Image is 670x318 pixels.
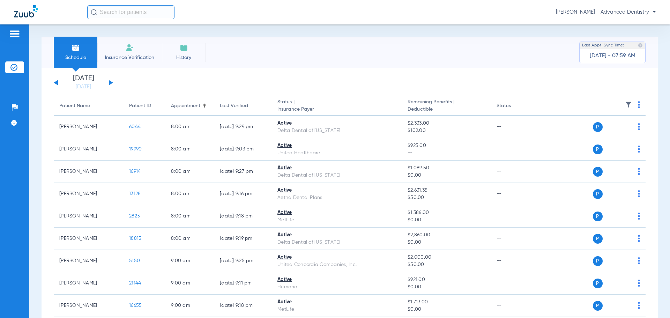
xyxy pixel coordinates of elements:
[638,101,640,108] img: group-dot-blue.svg
[408,187,485,194] span: $2,631.35
[9,30,20,38] img: hamburger-icon
[277,276,396,283] div: Active
[62,83,104,90] a: [DATE]
[593,301,603,311] span: P
[62,75,104,90] li: [DATE]
[593,256,603,266] span: P
[277,239,396,246] div: Delta Dental of [US_STATE]
[214,205,272,228] td: [DATE] 9:18 PM
[277,254,396,261] div: Active
[129,124,141,129] span: 6044
[408,120,485,127] span: $2,333.00
[214,138,272,161] td: [DATE] 9:03 PM
[59,54,92,61] span: Schedule
[277,106,396,113] span: Insurance Payer
[638,123,640,130] img: group-dot-blue.svg
[408,149,485,157] span: --
[408,283,485,291] span: $0.00
[54,161,124,183] td: [PERSON_NAME]
[165,250,214,272] td: 9:00 AM
[491,295,538,317] td: --
[408,164,485,172] span: $1,089.50
[593,122,603,132] span: P
[214,183,272,205] td: [DATE] 9:16 PM
[593,279,603,288] span: P
[129,281,141,286] span: 21144
[491,96,538,116] th: Status
[408,276,485,283] span: $921.00
[593,212,603,221] span: P
[54,272,124,295] td: [PERSON_NAME]
[272,96,402,116] th: Status |
[129,191,141,196] span: 13128
[277,261,396,268] div: United Concordia Companies, Inc.
[59,102,90,110] div: Patient Name
[491,228,538,250] td: --
[408,209,485,216] span: $1,386.00
[593,234,603,244] span: P
[214,116,272,138] td: [DATE] 9:29 PM
[129,147,142,151] span: 19990
[408,216,485,224] span: $0.00
[638,302,640,309] img: group-dot-blue.svg
[129,303,142,308] span: 16655
[638,190,640,197] img: group-dot-blue.svg
[408,298,485,306] span: $1,713.00
[165,205,214,228] td: 8:00 AM
[277,164,396,172] div: Active
[87,5,174,19] input: Search for patients
[214,228,272,250] td: [DATE] 9:19 PM
[167,54,200,61] span: History
[165,295,214,317] td: 9:00 AM
[625,101,632,108] img: filter.svg
[126,44,134,52] img: Manual Insurance Verification
[277,142,396,149] div: Active
[129,236,141,241] span: 18815
[408,239,485,246] span: $0.00
[171,102,200,110] div: Appointment
[54,116,124,138] td: [PERSON_NAME]
[491,183,538,205] td: --
[638,146,640,153] img: group-dot-blue.svg
[165,116,214,138] td: 8:00 AM
[491,161,538,183] td: --
[408,106,485,113] span: Deductible
[556,9,656,16] span: [PERSON_NAME] - Advanced Dentistry
[408,172,485,179] span: $0.00
[165,161,214,183] td: 8:00 AM
[593,145,603,154] span: P
[129,169,141,174] span: 16914
[277,194,396,201] div: Aetna Dental Plans
[277,149,396,157] div: United Healthcare
[54,138,124,161] td: [PERSON_NAME]
[582,42,624,49] span: Last Appt. Sync Time:
[165,228,214,250] td: 8:00 AM
[408,254,485,261] span: $2,000.00
[590,52,635,59] span: [DATE] - 07:59 AM
[214,295,272,317] td: [DATE] 9:18 PM
[91,9,97,15] img: Search Icon
[214,272,272,295] td: [DATE] 9:11 PM
[491,272,538,295] td: --
[14,5,38,17] img: Zuub Logo
[277,127,396,134] div: Delta Dental of [US_STATE]
[129,102,160,110] div: Patient ID
[491,250,538,272] td: --
[59,102,118,110] div: Patient Name
[277,231,396,239] div: Active
[214,250,272,272] td: [DATE] 9:25 PM
[408,194,485,201] span: $50.00
[54,295,124,317] td: [PERSON_NAME]
[593,167,603,177] span: P
[180,44,188,52] img: History
[220,102,248,110] div: Last Verified
[54,183,124,205] td: [PERSON_NAME]
[277,209,396,216] div: Active
[103,54,157,61] span: Insurance Verification
[129,214,140,219] span: 2823
[165,183,214,205] td: 8:00 AM
[129,258,140,263] span: 5150
[72,44,80,52] img: Schedule
[638,168,640,175] img: group-dot-blue.svg
[638,280,640,287] img: group-dot-blue.svg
